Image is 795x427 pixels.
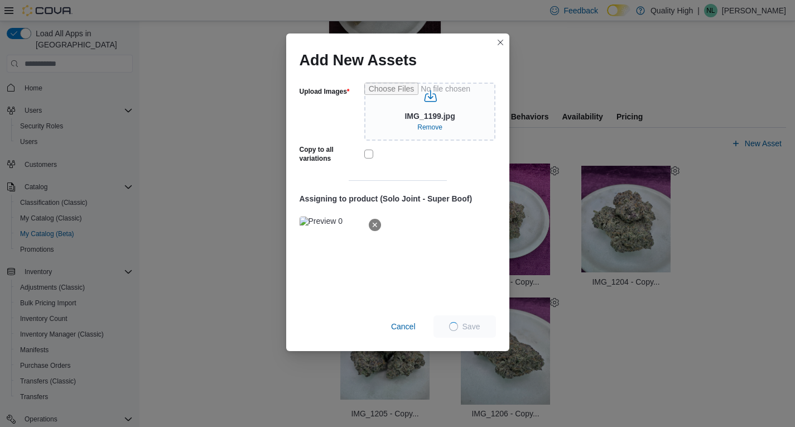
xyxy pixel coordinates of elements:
[300,145,360,163] label: Copy to all variations
[387,315,420,338] button: Cancel
[300,194,496,203] h4: Assigning to product ( Solo Joint - Super Boof )
[417,123,442,132] span: Remove
[332,305,362,314] span: Hero Shot
[462,321,480,332] span: Save
[316,303,367,316] button: Hero Shot
[300,87,350,96] label: Upload Images
[448,321,459,332] span: Loading
[433,315,496,338] button: LoadingSave
[300,51,417,69] h1: Add New Assets
[369,219,381,231] button: Delete image
[494,36,507,49] button: Closes this modal window
[300,217,343,226] img: Preview 0
[391,321,416,332] span: Cancel
[413,121,447,134] button: Clear selected files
